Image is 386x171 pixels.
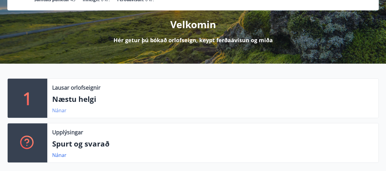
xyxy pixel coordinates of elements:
p: 1 [23,87,32,110]
a: Nánar [52,152,67,158]
p: Spurt og svarað [52,139,373,149]
p: Lausar orlofseignir [52,84,100,91]
p: Upplýsingar [52,128,83,136]
p: Velkomin [170,18,216,31]
p: Næstu helgi [52,94,373,104]
p: Hér getur þú bókað orlofseign, keypt ferðaávísun og miða [114,36,273,44]
a: Nánar [52,107,67,114]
